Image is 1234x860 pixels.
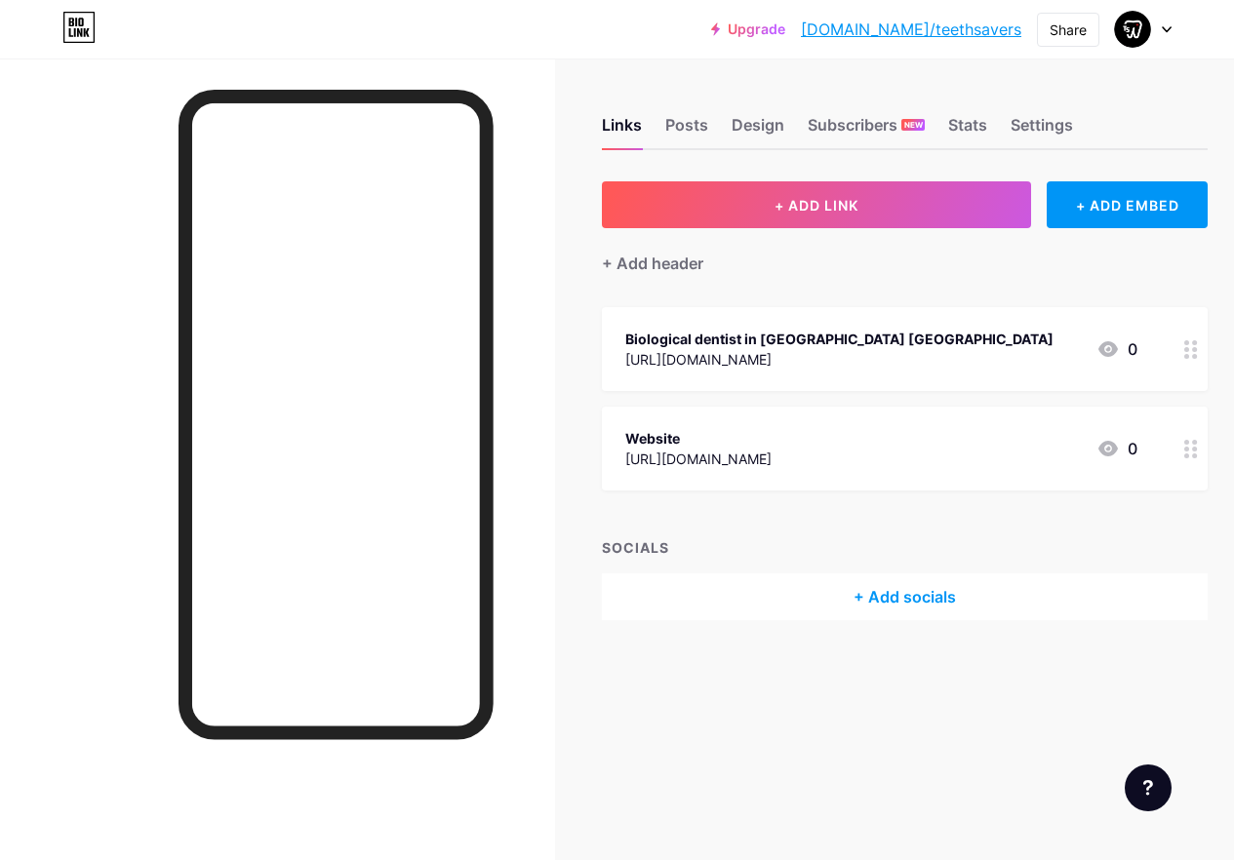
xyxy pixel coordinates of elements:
[1047,181,1208,228] div: + ADD EMBED
[801,18,1021,41] a: [DOMAIN_NAME]/teethsavers
[1050,20,1087,40] div: Share
[602,573,1208,620] div: + Add socials
[602,181,1031,228] button: + ADD LINK
[711,21,785,37] a: Upgrade
[948,113,987,148] div: Stats
[665,113,708,148] div: Posts
[732,113,784,148] div: Design
[625,329,1054,349] div: Biological dentist in [GEOGRAPHIC_DATA] [GEOGRAPHIC_DATA]
[808,113,925,148] div: Subscribers
[1096,337,1137,361] div: 0
[602,252,703,275] div: + Add header
[602,537,1208,558] div: SOCIALS
[1114,11,1151,48] img: teethsavers
[625,349,1054,370] div: [URL][DOMAIN_NAME]
[625,428,772,449] div: Website
[904,119,923,131] span: NEW
[1096,437,1137,460] div: 0
[602,113,642,148] div: Links
[1011,113,1073,148] div: Settings
[775,197,858,214] span: + ADD LINK
[625,449,772,469] div: [URL][DOMAIN_NAME]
